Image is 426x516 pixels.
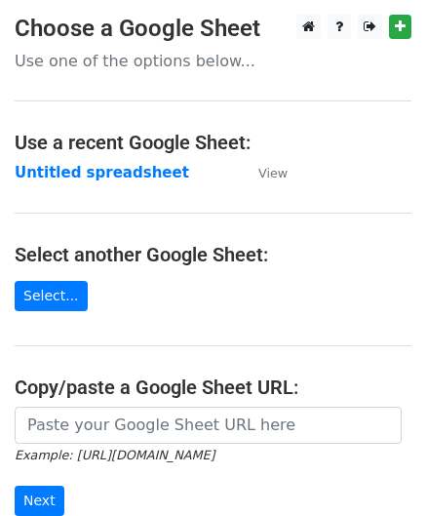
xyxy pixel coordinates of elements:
h4: Use a recent Google Sheet: [15,131,411,154]
p: Use one of the options below... [15,51,411,71]
a: Select... [15,281,88,311]
h3: Choose a Google Sheet [15,15,411,43]
small: Example: [URL][DOMAIN_NAME] [15,448,214,462]
input: Paste your Google Sheet URL here [15,407,402,444]
a: View [239,164,288,181]
h4: Copy/paste a Google Sheet URL: [15,376,411,399]
small: View [258,166,288,180]
input: Next [15,486,64,516]
a: Untitled spreadsheet [15,164,189,181]
h4: Select another Google Sheet: [15,243,411,266]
